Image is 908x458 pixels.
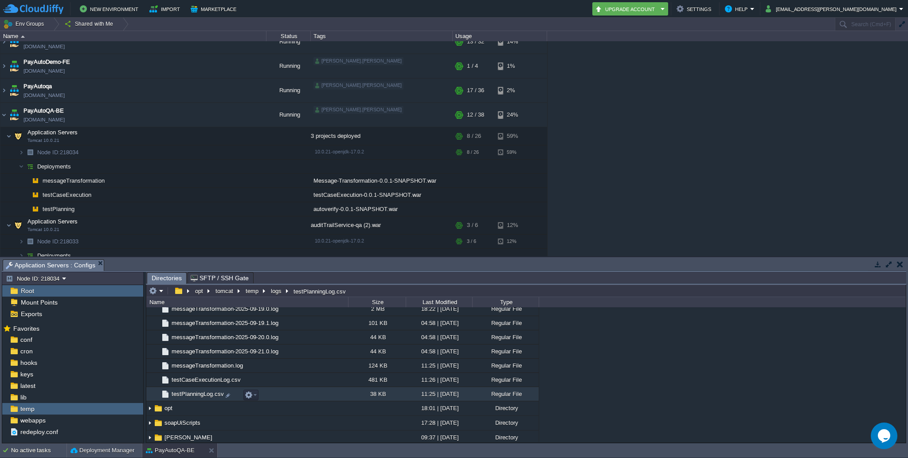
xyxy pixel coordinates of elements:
[498,30,527,54] div: 14%
[266,103,311,127] div: Running
[0,30,8,54] img: AMDAwAAAACH5BAEAAAAALAAAAAABAAEAAAICRAEAOw==
[498,216,527,234] div: 12%
[146,285,906,297] input: Click to enter the path
[170,348,280,355] a: messageTransformation-2025-09-21.0.log
[163,404,174,412] a: opt
[12,216,24,234] img: AMDAwAAAACH5BAEAAAAALAAAAAABAAEAAAICRAEAOw==
[1,31,266,41] div: Name
[23,42,65,51] a: [DOMAIN_NAME]
[24,202,29,216] img: AMDAwAAAACH5BAEAAAAALAAAAAABAAEAAAICRAEAOw==
[21,35,25,38] img: AMDAwAAAACH5BAEAAAAALAAAAAABAAEAAAICRAEAOw==
[163,434,214,441] a: [PERSON_NAME]
[595,4,658,14] button: Upgrade Account
[27,138,59,143] span: Tomcat 10.0.21
[170,376,242,384] a: testCaseExecutionLog.csv
[191,4,239,14] button: Marketplace
[19,145,24,159] img: AMDAwAAAACH5BAEAAAAALAAAAAABAAEAAAICRAEAOw==
[12,325,41,333] span: Favorites
[406,359,472,372] div: 11:25 | [DATE]
[29,202,42,216] img: AMDAwAAAACH5BAEAAAAALAAAAAABAAEAAAICRAEAOw==
[406,401,472,415] div: 18:01 | [DATE]
[153,373,160,387] img: AMDAwAAAACH5BAEAAAAALAAAAAABAAEAAAICRAEAOw==
[315,149,364,154] span: 10.0.21-openjdk-17.0.2
[27,129,79,136] span: Application Servers
[498,54,527,78] div: 1%
[19,370,35,378] a: keys
[42,177,106,184] span: messageTransformation
[27,227,59,232] span: Tomcat 10.0.21
[146,446,195,455] button: PayAutoQA-BE
[472,302,539,316] div: Regular File
[214,287,235,295] button: tomcat
[153,433,163,442] img: AMDAwAAAACH5BAEAAAAALAAAAAABAAEAAAICRAEAOw==
[348,302,406,316] div: 2 MB
[153,387,160,401] img: AMDAwAAAACH5BAEAAAAALAAAAAABAAEAAAICRAEAOw==
[19,416,47,424] a: webapps
[19,347,34,355] a: cron
[23,91,65,100] a: [DOMAIN_NAME]
[146,416,153,430] img: AMDAwAAAACH5BAEAAAAALAAAAAABAAEAAAICRAEAOw==
[311,188,453,202] div: testCaseExecution-0.0.1-SNAPSHOT.war
[311,31,452,41] div: Tags
[191,273,249,283] span: SFTP / SSH Gate
[170,305,280,313] a: messageTransformation-2025-09-19.0.log
[36,252,72,259] a: Deployments
[23,106,64,115] a: PayAutoQA-BE
[27,218,79,225] a: Application ServersTomcat 10.0.21
[163,419,202,427] a: soapUiScripts
[19,298,59,306] a: Mount Points
[348,387,406,401] div: 38 KB
[8,103,20,127] img: AMDAwAAAACH5BAEAAAAALAAAAAABAAEAAAICRAEAOw==
[36,238,80,245] span: 218033
[472,431,539,444] div: Directory
[0,54,8,78] img: AMDAwAAAACH5BAEAAAAALAAAAAABAAEAAAICRAEAOw==
[348,373,406,387] div: 481 KB
[725,4,750,14] button: Help
[153,403,163,413] img: AMDAwAAAACH5BAEAAAAALAAAAAABAAEAAAICRAEAOw==
[244,287,261,295] button: temp
[42,191,93,199] span: testCaseExecution
[80,4,141,14] button: New Environment
[6,216,12,234] img: AMDAwAAAACH5BAEAAAAALAAAAAABAAEAAAICRAEAOw==
[160,347,170,356] img: AMDAwAAAACH5BAEAAAAALAAAAAABAAEAAAICRAEAOw==
[160,361,170,371] img: AMDAwAAAACH5BAEAAAAALAAAAAABAAEAAAICRAEAOw==
[24,188,29,202] img: AMDAwAAAACH5BAEAAAAALAAAAAABAAEAAAICRAEAOw==
[19,287,35,295] a: Root
[64,18,116,30] button: Shared with Me
[6,127,12,145] img: AMDAwAAAACH5BAEAAAAALAAAAAABAAEAAAICRAEAOw==
[266,78,311,102] div: Running
[498,127,527,145] div: 59%
[472,401,539,415] div: Directory
[27,218,79,225] span: Application Servers
[348,344,406,358] div: 44 KB
[23,82,52,91] span: PayAutoqa
[24,160,36,173] img: AMDAwAAAACH5BAEAAAAALAAAAAABAAEAAAICRAEAOw==
[160,304,170,314] img: AMDAwAAAACH5BAEAAAAALAAAAAABAAEAAAICRAEAOw==
[472,387,539,401] div: Regular File
[498,145,527,159] div: 59%
[146,402,153,415] img: AMDAwAAAACH5BAEAAAAALAAAAAABAAEAAAICRAEAOw==
[23,67,65,75] a: [DOMAIN_NAME]
[36,149,80,156] a: Node ID:218034
[291,287,346,295] div: testPlanningLog.csv
[266,30,311,54] div: Running
[153,344,160,358] img: AMDAwAAAACH5BAEAAAAALAAAAAABAAEAAAICRAEAOw==
[37,149,60,156] span: Node ID:
[19,310,43,318] a: Exports
[348,316,406,330] div: 101 KB
[42,205,76,213] span: testPlanning
[160,389,170,399] img: AMDAwAAAACH5BAEAAAAALAAAAAABAAEAAAICRAEAOw==
[36,163,72,170] a: Deployments
[406,330,472,344] div: 04:58 | [DATE]
[19,249,24,262] img: AMDAwAAAACH5BAEAAAAALAAAAAABAAEAAAICRAEAOw==
[3,4,63,15] img: CloudJiffy
[472,344,539,358] div: Regular File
